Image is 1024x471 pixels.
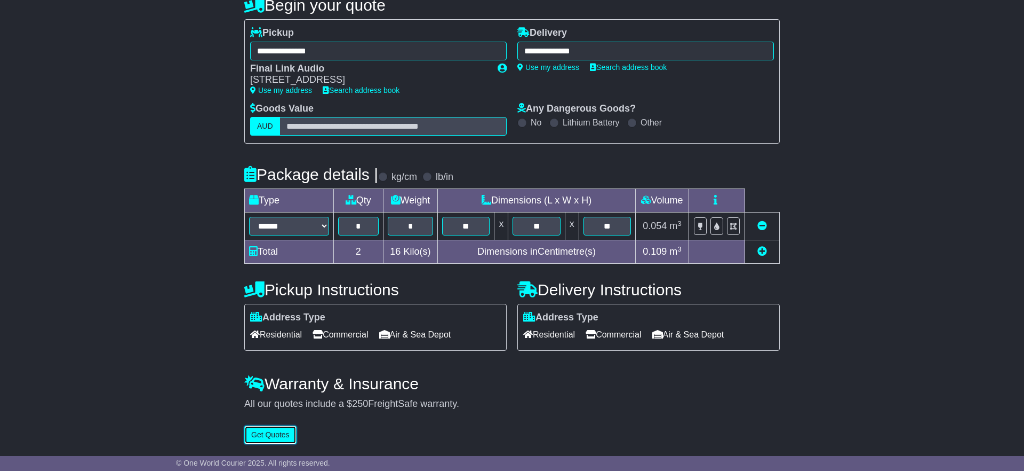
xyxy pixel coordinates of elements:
[523,312,598,324] label: Address Type
[757,221,767,231] a: Remove this item
[334,240,383,264] td: 2
[669,221,682,231] span: m
[379,326,451,343] span: Air & Sea Depot
[517,63,579,72] a: Use my address
[531,117,541,128] label: No
[250,86,312,95] a: Use my address
[245,189,334,213] td: Type
[677,245,682,253] sup: 3
[641,117,662,128] label: Other
[643,246,667,257] span: 0.109
[757,246,767,257] a: Add new item
[245,240,334,264] td: Total
[383,189,438,213] td: Weight
[244,281,507,299] h4: Pickup Instructions
[250,326,302,343] span: Residential
[517,27,567,39] label: Delivery
[438,240,636,264] td: Dimensions in Centimetre(s)
[244,398,780,410] div: All our quotes include a $ FreightSafe warranty.
[390,246,401,257] span: 16
[652,326,724,343] span: Air & Sea Depot
[313,326,368,343] span: Commercial
[244,375,780,392] h4: Warranty & Insurance
[391,171,417,183] label: kg/cm
[635,189,689,213] td: Volume
[250,312,325,324] label: Address Type
[494,213,508,240] td: x
[669,246,682,257] span: m
[517,103,636,115] label: Any Dangerous Goods?
[323,86,399,95] a: Search address book
[250,74,487,86] div: [STREET_ADDRESS]
[250,103,314,115] label: Goods Value
[436,171,453,183] label: lb/in
[176,459,330,467] span: © One World Courier 2025. All rights reserved.
[250,117,280,136] label: AUD
[438,189,636,213] td: Dimensions (L x W x H)
[565,213,579,240] td: x
[590,63,667,72] a: Search address book
[352,398,368,409] span: 250
[244,166,378,183] h4: Package details |
[517,281,780,299] h4: Delivery Instructions
[244,426,297,444] button: Get Quotes
[250,63,487,75] div: Final Link Audio
[523,326,575,343] span: Residential
[250,27,294,39] label: Pickup
[383,240,438,264] td: Kilo(s)
[563,117,620,128] label: Lithium Battery
[334,189,383,213] td: Qty
[586,326,641,343] span: Commercial
[677,219,682,227] sup: 3
[643,221,667,231] span: 0.054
